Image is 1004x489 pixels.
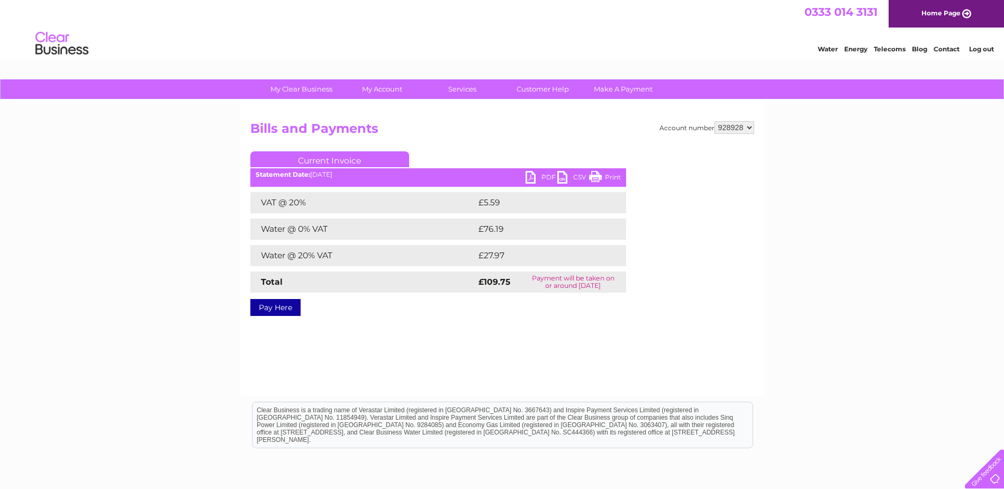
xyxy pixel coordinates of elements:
[419,79,506,99] a: Services
[526,171,557,186] a: PDF
[659,121,754,134] div: Account number
[250,121,754,141] h2: Bills and Payments
[250,219,476,240] td: Water @ 0% VAT
[476,245,604,266] td: £27.97
[874,45,906,53] a: Telecoms
[589,171,621,186] a: Print
[476,219,604,240] td: £76.19
[252,6,753,51] div: Clear Business is a trading name of Verastar Limited (registered in [GEOGRAPHIC_DATA] No. 3667643...
[520,271,626,293] td: Payment will be taken on or around [DATE]
[250,151,409,167] a: Current Invoice
[250,245,476,266] td: Water @ 20% VAT
[499,79,586,99] a: Customer Help
[844,45,867,53] a: Energy
[258,79,345,99] a: My Clear Business
[557,171,589,186] a: CSV
[250,299,301,316] a: Pay Here
[35,28,89,60] img: logo.png
[804,5,878,19] a: 0333 014 3131
[338,79,426,99] a: My Account
[934,45,960,53] a: Contact
[261,277,283,287] strong: Total
[818,45,838,53] a: Water
[476,192,601,213] td: £5.59
[580,79,667,99] a: Make A Payment
[250,171,626,178] div: [DATE]
[969,45,994,53] a: Log out
[256,170,310,178] b: Statement Date:
[912,45,927,53] a: Blog
[250,192,476,213] td: VAT @ 20%
[478,277,510,287] strong: £109.75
